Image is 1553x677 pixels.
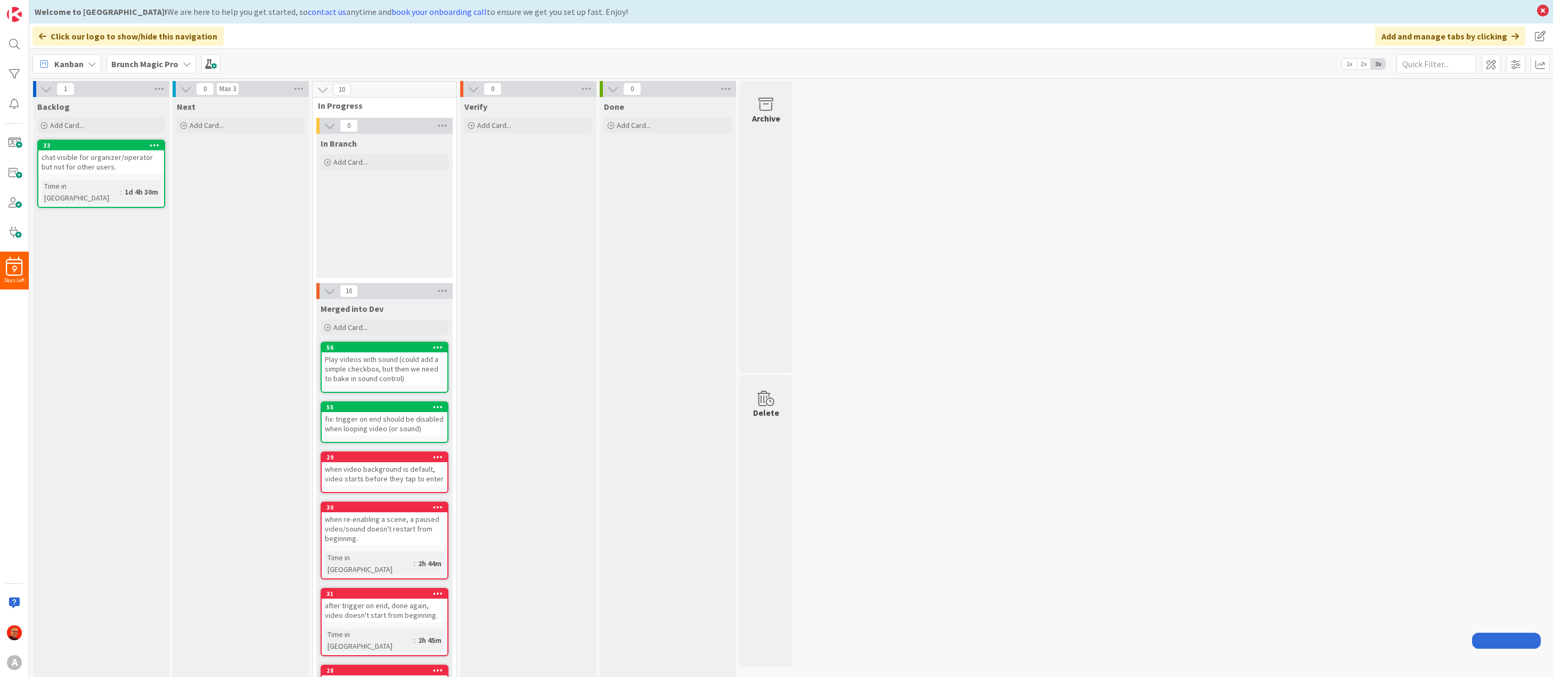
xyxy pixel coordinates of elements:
[111,59,178,69] b: Brunch Magic Pro
[322,412,447,436] div: fix: trigger on end should be disabled when looping video (or sound)
[322,453,447,486] div: 29when video background is default, video starts before they tap to enter
[322,343,447,385] div: 56Play videos with sound (could add a simple checkbox, but then we need to bake in sound control)
[321,502,448,579] a: 30when re-enabling a scene, a paused video/sound doesn't restart from beginning.Time in [GEOGRAPH...
[333,157,367,167] span: Add Card...
[32,27,224,46] div: Click our logo to show/hide this navigation
[326,404,447,411] div: 55
[1375,27,1525,46] div: Add and manage tabs by clicking
[54,58,84,70] span: Kanban
[219,86,236,92] div: Max 3
[37,140,165,208] a: 33chat visible for organizer/operator but not for other users.Time in [GEOGRAPHIC_DATA]:1d 4h 30m
[326,504,447,511] div: 30
[415,558,444,569] div: 2h 44m
[321,452,448,493] a: 29when video background is default, video starts before they tap to enter
[50,120,84,130] span: Add Card...
[196,83,214,95] span: 0
[43,142,164,149] div: 33
[391,6,487,17] a: book your onboarding call
[333,323,367,332] span: Add Card...
[325,628,414,652] div: Time in [GEOGRAPHIC_DATA]
[322,462,447,486] div: when video background is default, video starts before they tap to enter
[326,454,447,461] div: 29
[752,112,780,125] div: Archive
[321,303,383,314] span: Merged into Dev
[340,119,358,132] span: 0
[340,285,358,297] span: 10
[1342,59,1356,69] span: 1x
[7,655,22,670] div: A
[56,83,75,95] span: 1
[414,634,415,646] span: :
[333,83,351,96] span: 10
[321,138,357,149] span: In Branch
[326,344,447,351] div: 56
[325,552,414,575] div: Time in [GEOGRAPHIC_DATA]
[322,589,447,622] div: 31after trigger on end, done again, video doesn't start from beginning.
[122,186,161,198] div: 1d 4h 30m
[318,100,443,111] span: In Progress
[326,590,447,598] div: 31
[38,141,164,174] div: 33chat visible for organizer/operator but not for other users.
[38,141,164,150] div: 33
[1396,54,1476,74] input: Quick Filter...
[38,150,164,174] div: chat visible for organizer/operator but not for other users.
[326,667,447,674] div: 28
[177,101,195,112] span: Next
[1356,59,1371,69] span: 2x
[414,558,415,569] span: :
[623,83,641,95] span: 0
[322,503,447,512] div: 30
[35,5,1532,18] div: We are here to help you get started, so anytime and to ensure we get you set up fast. Enjoy!
[1371,59,1385,69] span: 3x
[190,120,224,130] span: Add Card...
[12,265,17,273] span: 9
[617,120,651,130] span: Add Card...
[7,625,22,640] img: CP
[322,352,447,385] div: Play videos with sound (could add a simple checkbox, but then we need to bake in sound control)
[7,7,22,22] img: Visit kanbanzone.com
[322,599,447,622] div: after trigger on end, done again, video doesn't start from beginning.
[322,589,447,599] div: 31
[415,634,444,646] div: 2h 45m
[604,101,624,112] span: Done
[322,402,447,436] div: 55fix: trigger on end should be disabled when looping video (or sound)
[42,180,120,204] div: Time in [GEOGRAPHIC_DATA]
[464,101,487,112] span: Verify
[322,503,447,545] div: 30when re-enabling a scene, a paused video/sound doesn't restart from beginning.
[321,342,448,393] a: 56Play videos with sound (could add a simple checkbox, but then we need to bake in sound control)
[322,453,447,462] div: 29
[753,406,779,419] div: Delete
[37,101,70,112] span: Backlog
[477,120,511,130] span: Add Card...
[120,186,122,198] span: :
[308,6,346,17] a: contact us
[321,588,448,656] a: 31after trigger on end, done again, video doesn't start from beginning.Time in [GEOGRAPHIC_DATA]:...
[322,343,447,352] div: 56
[322,402,447,412] div: 55
[35,6,167,17] b: Welcome to [GEOGRAPHIC_DATA]!
[322,512,447,545] div: when re-enabling a scene, a paused video/sound doesn't restart from beginning.
[321,401,448,443] a: 55fix: trigger on end should be disabled when looping video (or sound)
[322,666,447,675] div: 28
[484,83,502,95] span: 0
